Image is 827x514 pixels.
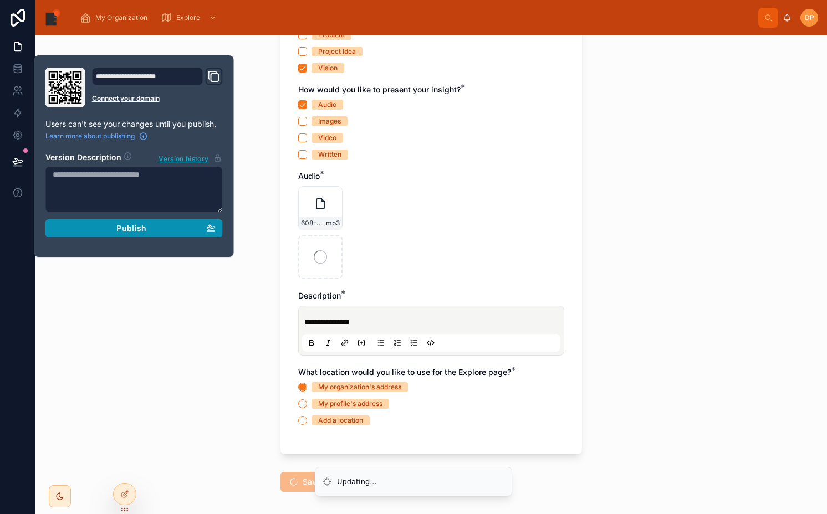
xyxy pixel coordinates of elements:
[298,291,341,300] span: Description
[45,132,135,141] span: Learn more about publishing
[318,382,401,392] div: My organization's address
[45,219,223,237] button: Publish
[318,116,341,126] div: Images
[805,13,814,22] span: DP
[44,9,62,27] img: App logo
[45,119,223,130] p: Users can't see your changes until you publish.
[318,100,336,110] div: Audio
[71,6,758,30] div: scrollable content
[337,476,377,487] div: Updating...
[301,219,324,228] span: 608-Frontier-St-6
[324,219,340,228] span: .mp3
[176,13,200,22] span: Explore
[95,13,147,22] span: My Organization
[298,171,320,181] span: Audio
[116,223,146,233] span: Publish
[158,152,222,164] button: Version history
[92,94,223,103] a: Connect your domain
[159,152,208,163] span: Version history
[318,399,382,409] div: My profile's address
[318,47,356,56] div: Project Idea
[45,152,121,164] h2: Version Description
[298,367,511,377] span: What location would you like to use for the Explore page?
[318,415,363,425] div: Add a location
[45,132,148,141] a: Learn more about publishing
[157,8,222,28] a: Explore
[318,133,336,143] div: Video
[318,150,341,160] div: Written
[298,85,461,94] span: How would you like to present your insight?
[318,63,338,73] div: Vision
[92,68,223,107] div: Domain and Custom Link
[76,8,155,28] a: My Organization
